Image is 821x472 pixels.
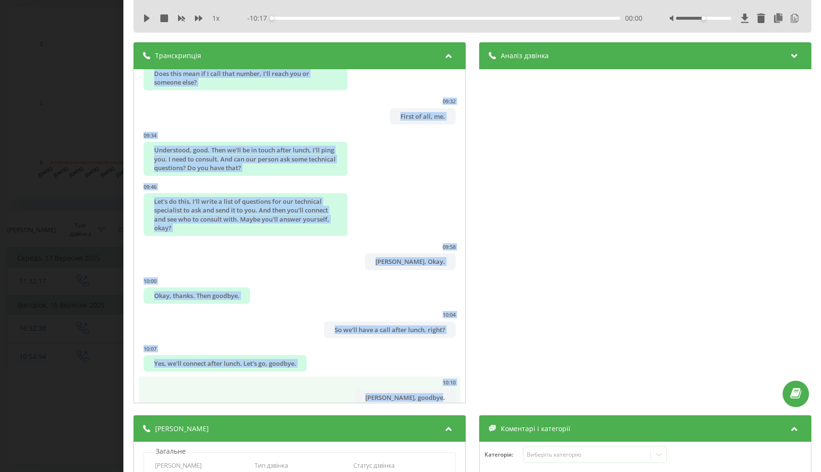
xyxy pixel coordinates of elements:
[353,461,395,470] span: Статус дзвінка
[144,345,157,352] div: 10:07
[270,16,274,20] div: Accessibility label
[144,287,250,304] div: Okay, thanks. Then goodbye.
[155,51,201,61] span: Транскрипція
[484,451,522,458] h4: Категорія :
[442,243,455,250] div: 09:58
[389,108,455,124] div: First of all, me.
[324,322,455,338] div: So we'll have a call after lunch, right?
[500,51,548,61] span: Аналіз дзвінка
[527,451,647,459] div: Виберіть категорію
[442,379,455,386] div: 10:10
[625,13,642,23] span: 00:00
[144,65,348,90] div: Does this mean if I call that number, I'll reach you or someone else?
[247,13,272,23] span: - 10:17
[354,389,455,406] div: [PERSON_NAME], goodbye.
[144,132,157,139] div: 09:34
[144,277,157,285] div: 10:00
[442,98,455,105] div: 09:32
[500,424,570,434] span: Коментарі і категорії
[155,424,209,434] span: [PERSON_NAME]
[442,311,455,318] div: 10:04
[153,447,188,456] p: Загальне
[254,461,288,470] span: Тип дзвінка
[155,461,202,470] span: [PERSON_NAME]
[144,193,348,236] div: Let's do this, I'll write a list of questions for our technical specialist to ask and send it to ...
[364,253,455,270] div: [PERSON_NAME]. Okay.
[701,16,705,20] div: Accessibility label
[144,183,157,190] div: 09:46
[144,355,307,372] div: Yes, we'll connect after lunch. Let's go, goodbye.
[144,142,348,176] div: Understood, good. Then we'll be in touch after lunch, I'll ping you. I need to consult. And can o...
[212,13,219,23] span: 1 x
